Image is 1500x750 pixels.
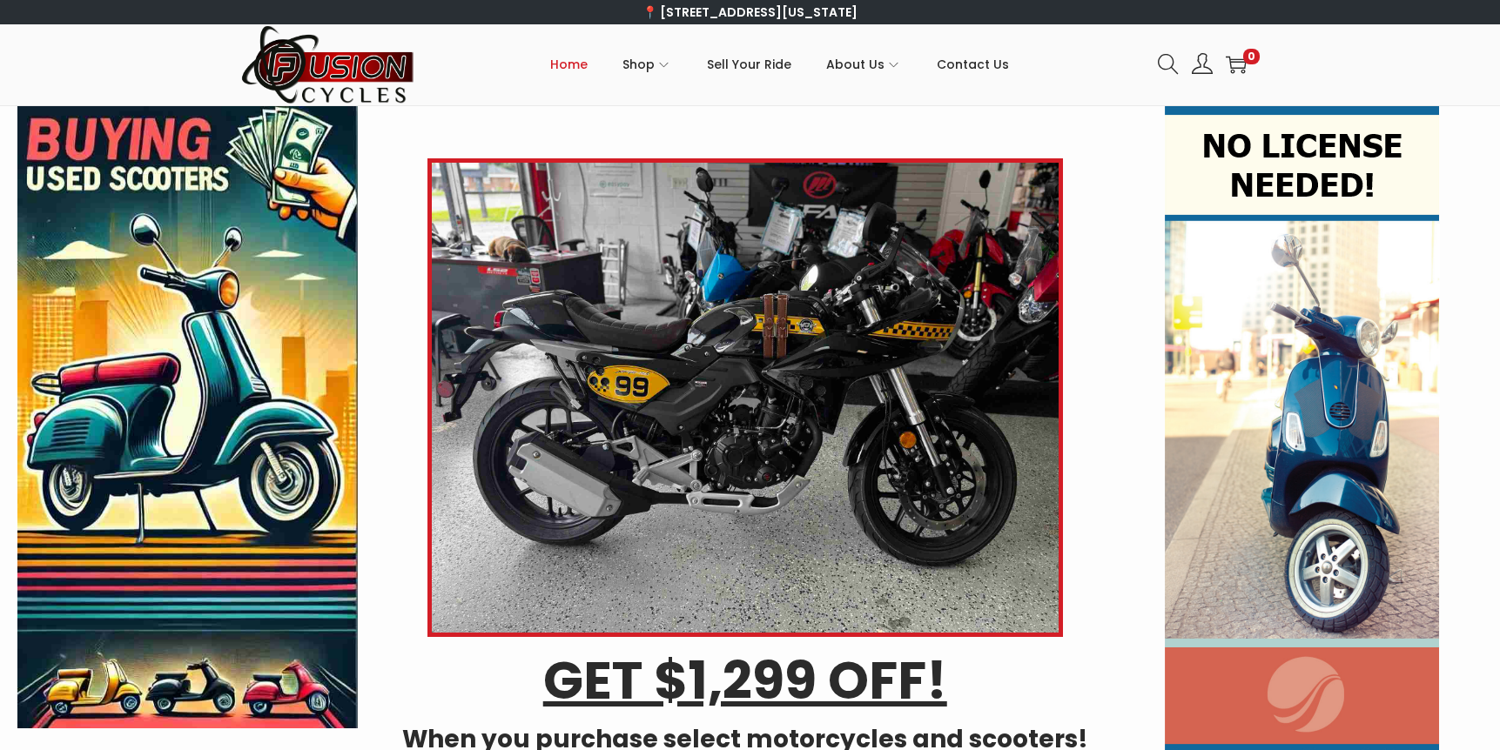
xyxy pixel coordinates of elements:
[1226,54,1247,75] a: 0
[543,644,947,717] u: GET $1,299 OFF!
[550,43,588,86] span: Home
[707,25,791,104] a: Sell Your Ride
[707,43,791,86] span: Sell Your Ride
[415,25,1145,104] nav: Primary navigation
[937,25,1009,104] a: Contact Us
[937,43,1009,86] span: Contact Us
[622,25,672,104] a: Shop
[642,3,858,21] a: 📍 [STREET_ADDRESS][US_STATE]
[550,25,588,104] a: Home
[826,25,902,104] a: About Us
[826,43,885,86] span: About Us
[622,43,655,86] span: Shop
[241,24,415,105] img: Woostify retina logo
